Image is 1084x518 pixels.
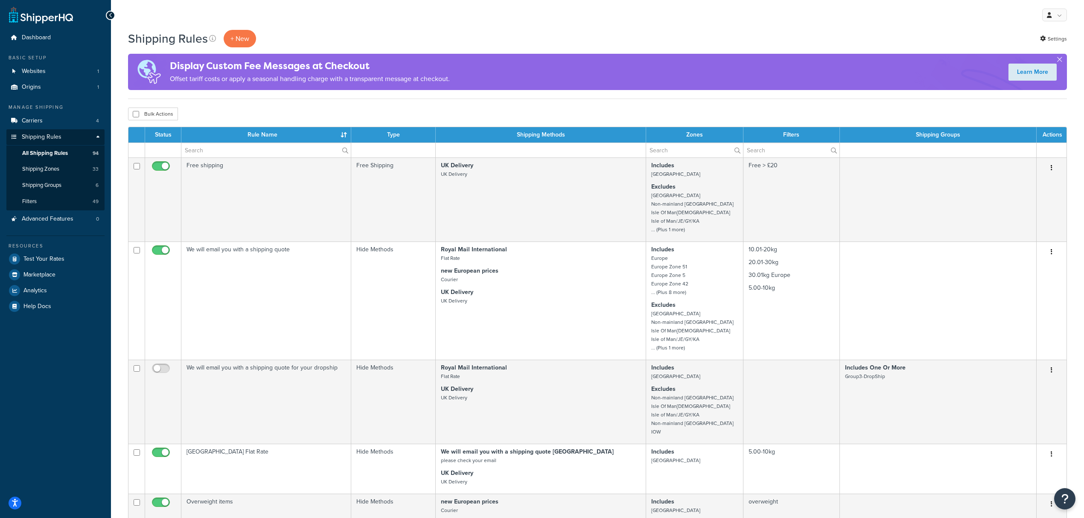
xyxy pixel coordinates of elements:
h4: Display Custom Fee Messages at Checkout [170,59,450,73]
span: Shipping Rules [22,134,61,141]
a: Origins 1 [6,79,105,95]
span: Advanced Features [22,215,73,223]
strong: We will email you with a shipping quote [GEOGRAPHIC_DATA] [441,447,614,456]
button: Open Resource Center [1054,488,1075,509]
img: duties-banner-06bc72dcb5fe05cb3f9472aba00be2ae8eb53ab6f0d8bb03d382ba314ac3c341.png [128,54,170,90]
td: Hide Methods [351,242,436,360]
td: We will email you with a shipping quote for your dropship [181,360,351,444]
small: Group3-DropShip [845,372,885,380]
td: Free > £20 [743,157,840,242]
span: 49 [93,198,99,205]
th: Shipping Methods [436,127,646,143]
li: Advanced Features [6,211,105,227]
a: Advanced Features 0 [6,211,105,227]
small: [GEOGRAPHIC_DATA] [651,170,700,178]
p: + New [224,30,256,47]
th: Status [145,127,181,143]
th: Rule Name : activate to sort column ascending [181,127,351,143]
span: Marketplace [23,271,55,279]
li: Filters [6,194,105,210]
th: Actions [1037,127,1067,143]
td: Free Shipping [351,157,436,242]
strong: Excludes [651,182,676,191]
li: Carriers [6,113,105,129]
a: Shipping Groups 6 [6,178,105,193]
strong: new European prices [441,497,498,506]
span: 4 [96,117,99,125]
strong: Includes [651,363,674,372]
span: Websites [22,68,46,75]
small: [GEOGRAPHIC_DATA] Non-mainland [GEOGRAPHIC_DATA] Isle Of Man[DEMOGRAPHIC_DATA] Isle of Man/JE/GY/... [651,310,734,352]
strong: Includes [651,161,674,170]
strong: Includes [651,447,674,456]
p: 20.01-30kg [749,258,834,267]
li: Shipping Zones [6,161,105,177]
p: Offset tariff costs or apply a seasonal handling charge with a transparent message at checkout. [170,73,450,85]
strong: Includes [651,245,674,254]
small: Flat Rate [441,254,460,262]
small: Courier [441,276,458,283]
td: 10.01-20kg [743,242,840,360]
small: Non-mainland [GEOGRAPHIC_DATA] Isle Of Man[DEMOGRAPHIC_DATA] Isle of Man/JE/GY/KA Non-mainland [G... [651,394,734,436]
span: 33 [93,166,99,173]
strong: Includes One Or More [845,363,906,372]
a: Settings [1040,33,1067,45]
span: Filters [22,198,37,205]
a: All Shipping Rules 94 [6,146,105,161]
strong: UK Delivery [441,161,473,170]
td: 5.00-10kg [743,444,840,494]
a: Marketplace [6,267,105,282]
a: Dashboard [6,30,105,46]
td: [GEOGRAPHIC_DATA] Flat Rate [181,444,351,494]
td: Hide Methods [351,444,436,494]
strong: Royal Mail International [441,363,507,372]
small: Flat Rate [441,372,460,380]
a: Shipping Zones 33 [6,161,105,177]
a: Carriers 4 [6,113,105,129]
small: UK Delivery [441,394,467,402]
a: Help Docs [6,299,105,314]
small: Courier [441,506,458,514]
small: [GEOGRAPHIC_DATA] [651,506,700,514]
small: [GEOGRAPHIC_DATA] [651,372,700,380]
span: Help Docs [23,303,51,310]
li: Shipping Rules [6,129,105,210]
strong: Excludes [651,300,676,309]
span: Origins [22,84,41,91]
span: All Shipping Rules [22,150,68,157]
li: Origins [6,79,105,95]
strong: Royal Mail International [441,245,507,254]
span: Carriers [22,117,43,125]
small: [GEOGRAPHIC_DATA] Non-mainland [GEOGRAPHIC_DATA] Isle Of Man[DEMOGRAPHIC_DATA] Isle of Man/JE/GY/... [651,192,734,233]
div: Manage Shipping [6,104,105,111]
span: 1 [97,68,99,75]
div: Basic Setup [6,54,105,61]
td: We will email you with a shipping quote [181,242,351,360]
small: UK Delivery [441,478,467,486]
h1: Shipping Rules [128,30,208,47]
a: Filters 49 [6,194,105,210]
a: Learn More [1008,64,1057,81]
span: Shipping Zones [22,166,59,173]
td: Hide Methods [351,360,436,444]
span: 94 [93,150,99,157]
strong: UK Delivery [441,469,473,477]
p: 30.01kg Europe [749,271,834,279]
th: Type [351,127,436,143]
th: Shipping Groups [840,127,1037,143]
input: Search [743,143,839,157]
a: Test Your Rates [6,251,105,267]
small: [GEOGRAPHIC_DATA] [651,457,700,464]
small: UK Delivery [441,297,467,305]
a: Websites 1 [6,64,105,79]
strong: Includes [651,497,674,506]
li: Analytics [6,283,105,298]
td: Free shipping [181,157,351,242]
span: Analytics [23,287,47,294]
p: 5.00-10kg [749,284,834,292]
small: UK Delivery [441,170,467,178]
a: ShipperHQ Home [9,6,73,23]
